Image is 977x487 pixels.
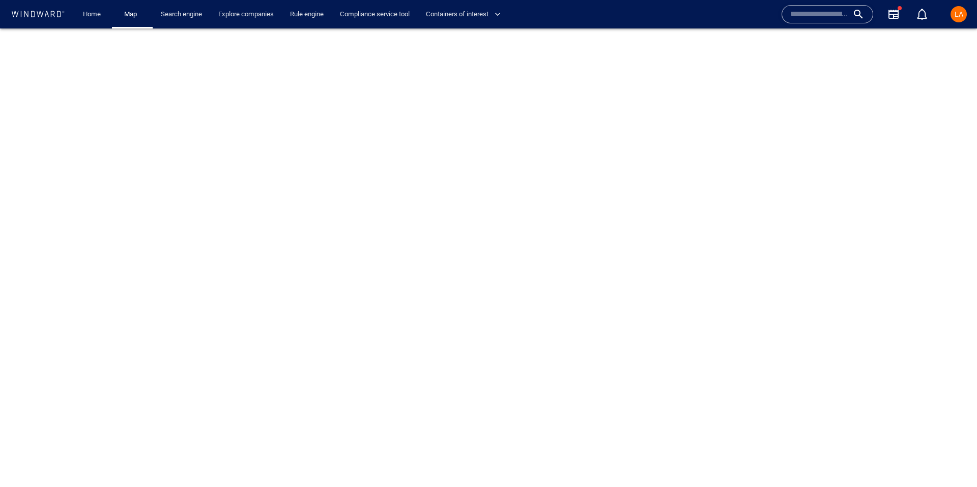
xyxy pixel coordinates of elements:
iframe: Chat [934,441,969,479]
a: Search engine [157,6,206,23]
div: Notification center [916,8,928,20]
a: Map [120,6,145,23]
button: Map [116,6,149,23]
span: Containers of interest [426,9,501,20]
a: Home [79,6,105,23]
span: LA [955,10,963,18]
a: Compliance service tool [336,6,414,23]
button: LA [949,4,969,24]
button: Home [75,6,108,23]
button: Containers of interest [422,6,509,23]
a: Rule engine [286,6,328,23]
a: Explore companies [214,6,278,23]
